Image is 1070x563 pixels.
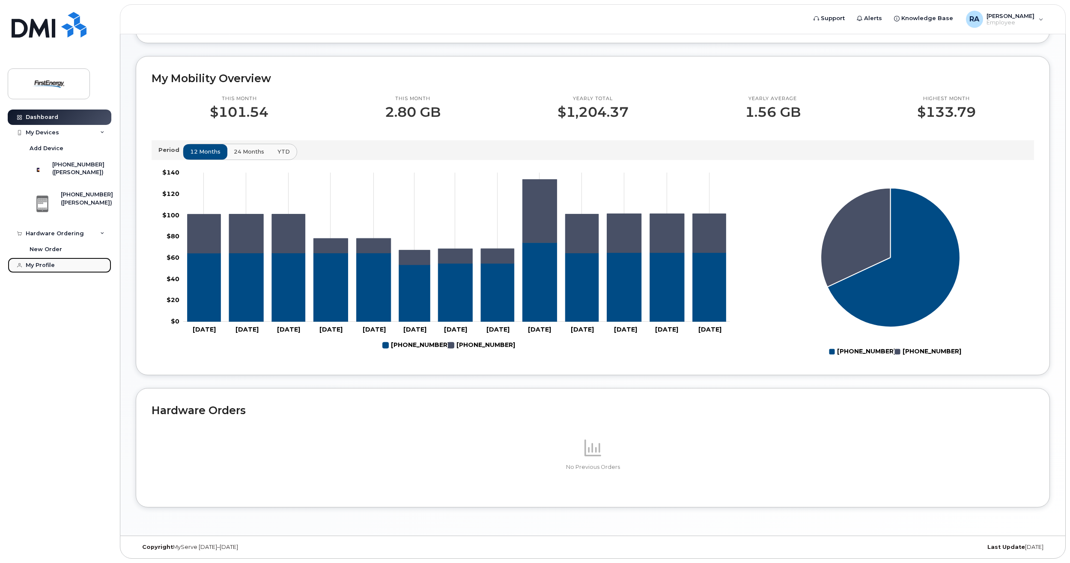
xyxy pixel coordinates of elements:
[987,12,1034,19] span: [PERSON_NAME]
[152,72,1034,85] h2: My Mobility Overview
[745,95,801,102] p: Yearly average
[888,10,959,27] a: Knowledge Base
[363,326,386,333] tspan: [DATE]
[171,317,179,325] tspan: $0
[142,544,173,550] strong: Copyright
[383,338,515,353] g: Legend
[167,254,179,261] tspan: $60
[210,95,268,102] p: This month
[152,404,1034,417] h2: Hardware Orders
[383,338,450,353] g: 304-534-2781
[745,104,801,120] p: 1.56 GB
[901,14,953,23] span: Knowledge Base
[188,179,726,265] g: 234-817-1787
[528,326,551,333] tspan: [DATE]
[571,326,594,333] tspan: [DATE]
[987,19,1034,26] span: Employee
[210,104,268,120] p: $101.54
[486,326,510,333] tspan: [DATE]
[745,544,1050,551] div: [DATE]
[385,104,441,120] p: 2.80 GB
[234,148,264,156] span: 24 months
[162,190,179,198] tspan: $120
[917,104,976,120] p: $133.79
[821,188,961,359] g: Chart
[319,326,343,333] tspan: [DATE]
[448,338,515,353] g: 234-817-1787
[162,169,730,353] g: Chart
[162,169,179,176] tspan: $140
[557,95,629,102] p: Yearly total
[277,326,300,333] tspan: [DATE]
[917,95,976,102] p: Highest month
[162,211,179,219] tspan: $100
[167,232,179,240] tspan: $80
[960,11,1049,28] div: Resetar, Andrew W
[655,326,678,333] tspan: [DATE]
[167,296,179,304] tspan: $20
[403,326,426,333] tspan: [DATE]
[1033,526,1064,557] iframe: Messenger Launcher
[969,14,979,24] span: RA
[864,14,882,23] span: Alerts
[851,10,888,27] a: Alerts
[152,463,1034,471] p: No Previous Orders
[557,104,629,120] p: $1,204.37
[444,326,467,333] tspan: [DATE]
[235,326,259,333] tspan: [DATE]
[808,10,851,27] a: Support
[821,188,960,327] g: Series
[167,275,179,283] tspan: $40
[987,544,1025,550] strong: Last Update
[188,243,726,322] g: 304-534-2781
[385,95,441,102] p: This month
[698,326,721,333] tspan: [DATE]
[158,146,183,154] p: Period
[193,326,216,333] tspan: [DATE]
[821,14,845,23] span: Support
[277,148,290,156] span: YTD
[136,544,441,551] div: MyServe [DATE]–[DATE]
[829,344,961,359] g: Legend
[614,326,637,333] tspan: [DATE]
